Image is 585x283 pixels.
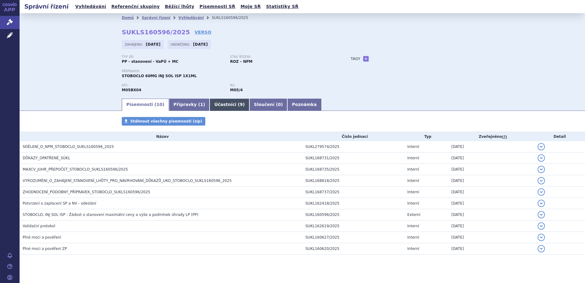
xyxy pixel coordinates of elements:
[538,154,545,162] button: detail
[302,187,404,198] td: SUKL168737/2025
[171,42,192,47] span: Ukončeno:
[448,187,534,198] td: [DATE]
[230,88,243,92] strong: denosumab, osteoporotický
[156,102,162,107] span: 10
[130,119,202,123] span: Stáhnout všechny písemnosti (zip)
[278,102,281,107] span: 0
[448,232,534,243] td: [DATE]
[538,177,545,184] button: detail
[122,99,169,111] a: Písemnosti (10)
[142,16,170,20] a: Správní řízení
[448,198,534,209] td: [DATE]
[20,132,302,141] th: Název
[302,141,404,153] td: SUKL279574/2025
[407,213,420,217] span: Externí
[407,145,419,149] span: Interní
[302,243,404,255] td: SUKL160620/2025
[448,164,534,175] td: [DATE]
[125,42,144,47] span: Zahájeno:
[23,167,128,172] span: MAXCV_JUHR_PŘEPOČET_STOBOCLO_SUKLS160596/2025
[212,13,256,22] li: SUKLS160596/2025
[404,132,448,141] th: Typ
[407,224,419,228] span: Interní
[200,102,203,107] span: 1
[448,153,534,164] td: [DATE]
[538,234,545,241] button: detail
[287,99,321,111] a: Poznámka
[302,198,404,209] td: SUKL162418/2025
[538,166,545,173] button: detail
[122,117,205,126] a: Stáhnout všechny písemnosti (zip)
[195,29,211,35] a: VERSO
[407,235,419,240] span: Interní
[23,190,150,194] span: ZHODNOCENÍ_PODOBNÝ_PŘÍPRAVEK_STOBOCLO_SUKLS160596/2025
[407,179,419,183] span: Interní
[302,132,404,141] th: Číslo jednací
[122,70,338,73] p: Přípravek:
[302,175,404,187] td: SUKL168818/2025
[302,153,404,164] td: SUKL168731/2025
[407,190,419,194] span: Interní
[407,201,419,206] span: Interní
[302,164,404,175] td: SUKL168735/2025
[230,59,252,64] strong: ROZ – NPM
[502,135,507,139] abbr: (?)
[122,74,197,78] span: STOBOCLO 60MG INJ SOL ISP 1X1ML
[448,209,534,221] td: [DATE]
[122,55,224,59] p: Typ SŘ:
[302,221,404,232] td: SUKL162619/2025
[448,243,534,255] td: [DATE]
[538,222,545,230] button: detail
[302,209,404,221] td: SUKL160596/2025
[122,28,190,36] strong: SUKLS160596/2025
[535,132,585,141] th: Detail
[448,141,534,153] td: [DATE]
[448,175,534,187] td: [DATE]
[407,247,419,251] span: Interní
[239,2,263,11] a: Moje SŘ
[169,99,210,111] a: Přípravky (1)
[230,84,332,87] p: RS:
[210,99,249,111] a: Účastníci (9)
[122,88,141,92] strong: DENOSUMAB
[302,232,404,243] td: SUKL160627/2025
[538,200,545,207] button: detail
[23,145,114,149] span: SDĚLENÍ_O_NPM_STOBOCLO_SUKLS160596_2025
[538,245,545,252] button: detail
[193,42,208,47] strong: [DATE]
[73,2,108,11] a: Vyhledávání
[264,2,300,11] a: Statistiky SŘ
[249,99,287,111] a: Sloučení (0)
[122,16,134,20] a: Domů
[146,42,161,47] strong: [DATE]
[20,2,73,11] h2: Správní řízení
[23,224,55,228] span: Validační protokol
[23,156,70,160] span: DŮKAZY_OPATŘENÉ_SÚKL
[122,84,224,87] p: ATC:
[240,102,243,107] span: 9
[23,213,198,217] span: STOBOCLO, INJ SOL ISP - Žádost o stanovení maximální ceny a výše a podmínek úhrady LP (PP)
[110,2,162,11] a: Referenční skupiny
[23,247,67,251] span: Plné moci a pověření ZP
[23,235,61,240] span: Plné moci a pověření
[122,59,178,64] strong: PP - stanovení - VaPÚ + MC
[163,2,196,11] a: Běžící lhůty
[448,221,534,232] td: [DATE]
[23,179,232,183] span: VYROZUMĚNÍ_O_ZAHÁJENÍ_STANOVENÍ_LHŮTY_PRO_NAVRHOVÁNÍ_DŮKAZŮ_UKO_STOBOCLO_SUKLS160596_2025
[538,143,545,150] button: detail
[178,16,204,20] a: Vyhledávání
[198,2,237,11] a: Písemnosti SŘ
[363,56,369,62] a: +
[351,55,360,62] h3: Tagy
[230,55,332,59] p: Stav řízení:
[538,188,545,196] button: detail
[407,167,419,172] span: Interní
[407,156,419,160] span: Interní
[538,211,545,218] button: detail
[448,132,534,141] th: Zveřejněno
[23,201,96,206] span: Potvrzení o zaplacení SP a NV - odeslání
